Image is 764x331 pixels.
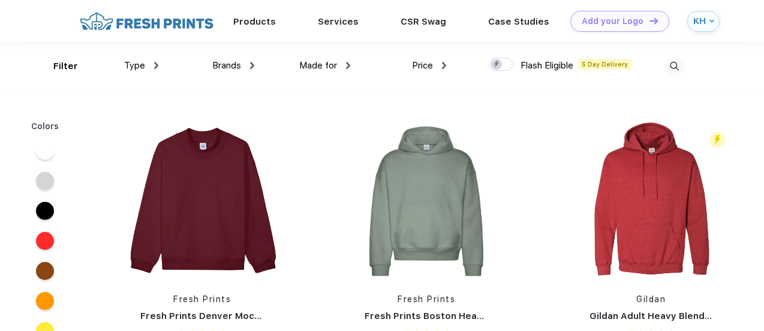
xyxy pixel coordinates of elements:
[76,11,217,32] img: fo%20logo%202.webp
[636,294,666,304] a: Gildan
[122,121,282,281] img: func=resize&h=266
[173,294,231,304] a: Fresh Prints
[649,17,658,24] img: DT
[140,311,401,321] a: Fresh Prints Denver Mock Neck Heavyweight Sweatshirt
[299,60,337,71] span: Made for
[250,62,254,69] img: dropdown.png
[442,62,446,69] img: dropdown.png
[347,121,506,281] img: func=resize&h=266
[53,59,78,73] div: Filter
[582,16,643,26] div: Add your Logo
[709,19,714,23] img: arrow_down_blue.svg
[709,132,726,148] img: flash_active_toggle.svg
[693,16,706,26] div: KH
[572,121,731,281] img: func=resize&h=266
[22,120,68,133] div: Colors
[578,59,631,70] span: 5 Day Delivery
[233,16,276,27] a: Products
[412,60,433,71] span: Price
[401,16,446,27] a: CSR Swag
[154,62,158,69] img: dropdown.png
[365,311,554,321] a: Fresh Prints Boston Heavyweight Hoodie
[212,60,241,71] span: Brands
[124,60,145,71] span: Type
[318,16,359,27] a: Services
[521,60,573,71] span: Flash Eligible
[346,62,350,69] img: dropdown.png
[398,294,455,304] a: Fresh Prints
[664,56,684,76] img: desktop_search.svg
